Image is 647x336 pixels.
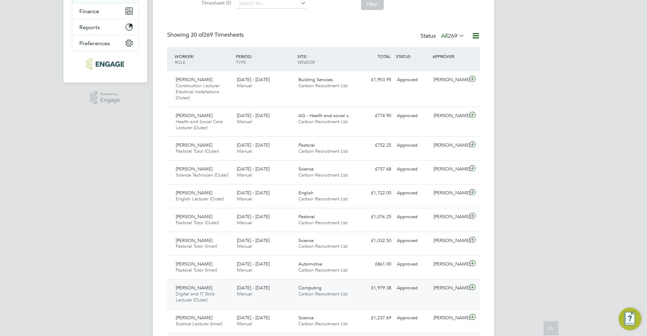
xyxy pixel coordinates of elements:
[176,119,223,131] span: Health and Social Care Lecturer (Outer)
[296,50,357,68] div: SITE
[394,282,431,294] div: Approved
[394,50,431,63] div: STATUS
[237,291,252,297] span: Manual
[173,50,234,68] div: WORKER
[431,235,468,247] div: [PERSON_NAME]
[176,77,212,83] span: [PERSON_NAME]
[86,58,124,70] img: carbonrecruitment-logo-retina.png
[176,148,219,154] span: Pastoral Tutor (Outer)
[237,148,252,154] span: Manual
[420,31,466,41] div: Status
[175,59,185,65] span: ROLE
[357,282,394,294] div: £1,979.38
[72,3,138,19] button: Finance
[90,91,120,105] a: Powered byEngage
[298,285,322,291] span: Computing
[298,243,348,249] span: Carbon Recruitment Ltd
[394,110,431,122] div: Approved
[378,53,391,59] span: TOTAL
[298,237,314,243] span: Science
[237,77,270,83] span: [DATE] - [DATE]
[394,163,431,175] div: Approved
[394,211,431,223] div: Approved
[357,312,394,324] div: £1,237.69
[431,312,468,324] div: [PERSON_NAME]
[100,97,120,103] span: Engage
[176,172,228,178] span: Science Technician (Outer)
[237,172,252,178] span: Manual
[72,35,138,51] button: Preferences
[394,258,431,270] div: Approved
[191,31,244,38] span: 269 Timesheets
[237,166,270,172] span: [DATE] - [DATE]
[298,148,348,154] span: Carbon Recruitment Ltd
[176,220,219,226] span: Pastoral Tutor (Outer)
[298,172,348,178] span: Carbon Recruitment Ltd
[394,140,431,151] div: Approved
[176,112,212,119] span: [PERSON_NAME]
[431,258,468,270] div: [PERSON_NAME]
[176,267,217,273] span: Pastoral Tutor (Inner)
[237,237,270,243] span: [DATE] - [DATE]
[431,211,468,223] div: [PERSON_NAME]
[176,315,212,321] span: [PERSON_NAME]
[176,83,219,101] span: Construction Lecturer Electrical Installations (Outer)
[298,321,348,327] span: Carbon Recruitment Ltd
[176,321,222,327] span: Science Lecturer (Inner)
[176,190,212,196] span: [PERSON_NAME]
[394,235,431,247] div: Approved
[176,196,224,202] span: English Lecturer (Outer)
[237,315,270,321] span: [DATE] - [DATE]
[191,31,203,38] span: 30 of
[237,285,270,291] span: [DATE] - [DATE]
[298,267,348,273] span: Carbon Recruitment Ltd
[448,32,457,40] span: 269
[431,163,468,175] div: [PERSON_NAME]
[394,312,431,324] div: Approved
[357,140,394,151] div: £752.25
[431,140,468,151] div: [PERSON_NAME]
[394,187,431,199] div: Approved
[72,58,139,70] a: Go to home page
[237,119,252,125] span: Manual
[431,74,468,86] div: [PERSON_NAME]
[237,142,270,148] span: [DATE] - [DATE]
[441,32,465,40] label: All
[357,235,394,247] div: £1,032.50
[237,112,270,119] span: [DATE] - [DATE]
[237,267,252,273] span: Manual
[431,282,468,294] div: [PERSON_NAME]
[237,190,270,196] span: [DATE] - [DATE]
[357,163,394,175] div: £757.68
[431,187,468,199] div: [PERSON_NAME]
[298,112,353,119] span: AG - Health and social c…
[298,190,313,196] span: English
[234,50,296,68] div: PERIOD
[237,196,252,202] span: Manual
[298,196,348,202] span: Carbon Recruitment Ltd
[176,291,215,303] span: Digital and IT Skills Lecturer (Outer)
[431,110,468,122] div: [PERSON_NAME]
[176,214,212,220] span: [PERSON_NAME]
[79,40,110,47] span: Preferences
[357,110,394,122] div: £774.90
[298,166,314,172] span: Science
[298,261,322,267] span: Automotive
[298,83,348,89] span: Carbon Recruitment Ltd
[298,291,348,297] span: Carbon Recruitment Ltd
[298,220,348,226] span: Carbon Recruitment Ltd
[193,53,194,59] span: /
[431,50,468,63] div: APPROVER
[236,59,246,65] span: TYPE
[79,8,99,15] span: Finance
[619,308,641,330] button: Engage Resource Center
[237,243,252,249] span: Manual
[306,53,307,59] span: /
[357,211,394,223] div: £1,076.25
[176,243,217,249] span: Pastoral Tutor (Inner)
[394,74,431,86] div: Approved
[237,83,252,89] span: Manual
[298,142,315,148] span: Pastoral
[357,258,394,270] div: £861.00
[237,261,270,267] span: [DATE] - [DATE]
